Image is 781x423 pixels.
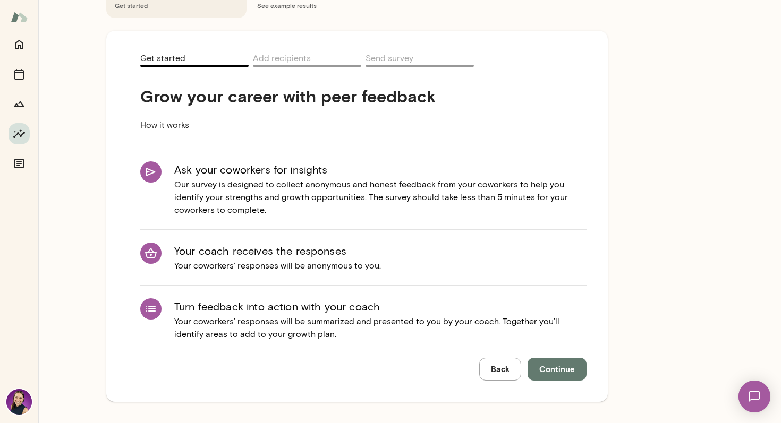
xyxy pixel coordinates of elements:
h4: Grow your career with peer feedback [140,86,497,106]
p: Your coworkers’ responses will be anonymous to you. [174,260,381,272]
span: Send survey [366,53,413,65]
img: Mento [11,7,28,27]
span: Get started [115,1,238,10]
button: Growth Plan [9,93,30,115]
span: See example results [257,1,380,10]
img: Rehana Manejwala [6,389,32,415]
button: Continue [528,358,587,380]
button: Sessions [9,64,30,85]
span: Get started [140,53,185,65]
button: Insights [9,123,30,144]
span: Continue [539,362,575,376]
p: Your coworkers’ responses will be summarized and presented to you by your coach. Together you’ll ... [174,315,587,341]
span: Add recipients [253,53,311,65]
h6: Your coach receives the responses [174,243,381,260]
p: Our survey is designed to collect anonymous and honest feedback from your coworkers to help you i... [174,178,587,217]
button: Home [9,34,30,55]
h6: Turn feedback into action with your coach [174,298,587,315]
p: How it works [140,106,497,144]
button: Documents [9,153,30,174]
button: Back [479,358,521,380]
h6: Ask your coworkers for insights [174,161,587,178]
